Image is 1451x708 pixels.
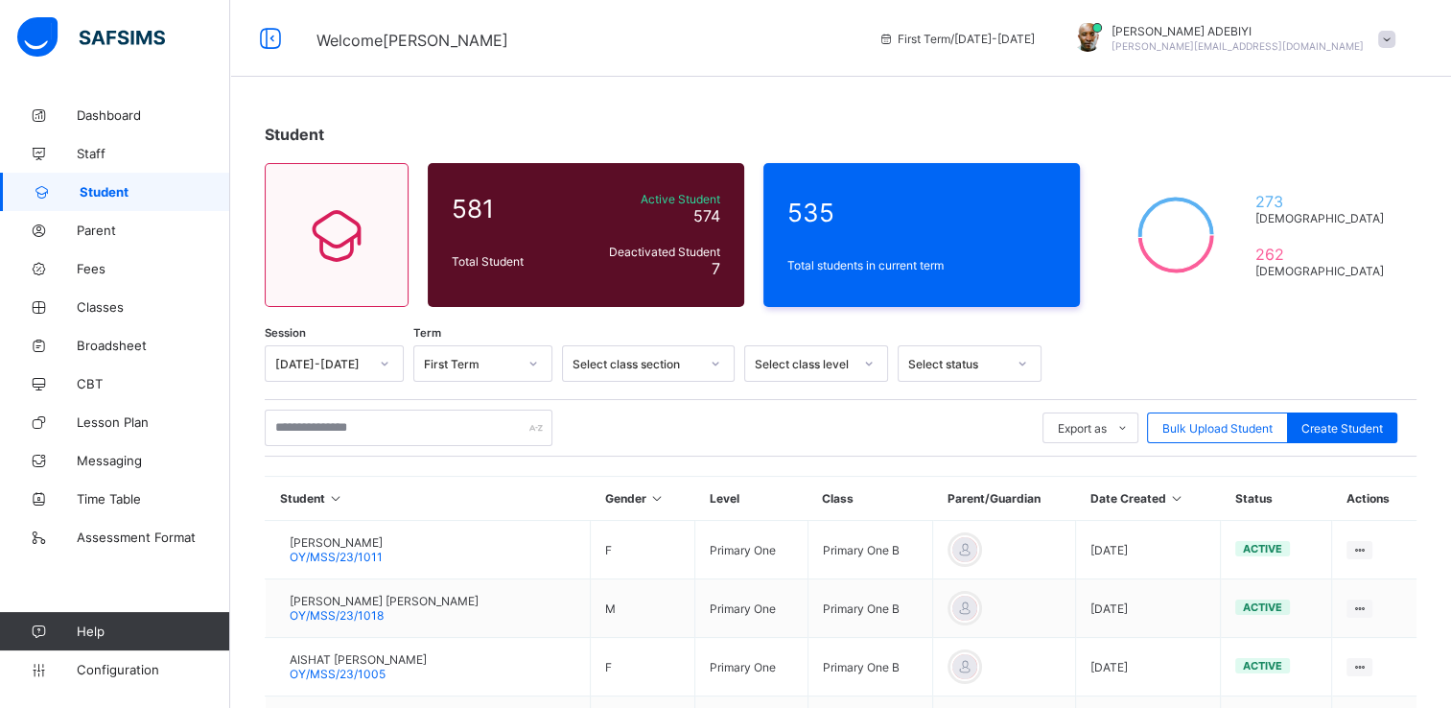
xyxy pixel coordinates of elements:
td: Primary One [695,521,807,579]
div: ALEXANDERADEBIYI [1054,23,1405,55]
span: Staff [77,146,230,161]
div: [DATE]-[DATE] [275,357,368,371]
td: Primary One B [807,638,932,696]
span: Configuration [77,662,229,677]
span: Fees [77,261,230,276]
span: 262 [1254,245,1392,264]
span: Total students in current term [787,258,1056,272]
div: First Term [424,357,517,371]
td: [DATE] [1076,638,1221,696]
td: Primary One [695,638,807,696]
i: Sort in Ascending Order [649,491,666,506]
span: Export as [1058,421,1107,436]
span: active [1243,659,1282,673]
span: Help [77,624,229,639]
th: Status [1221,477,1332,521]
span: Lesson Plan [77,414,230,430]
span: [DEMOGRAPHIC_DATA] [1254,211,1392,225]
td: F [591,638,695,696]
span: OY/MSS/23/1018 [290,608,384,623]
td: M [591,579,695,638]
td: Primary One B [807,521,932,579]
span: Broadsheet [77,338,230,353]
td: Primary One [695,579,807,638]
div: Select class level [755,357,853,371]
i: Sort in Ascending Order [1169,491,1185,506]
span: Active Student [584,192,720,206]
span: 535 [787,198,1056,227]
span: 581 [452,194,574,224]
span: [PERSON_NAME] [PERSON_NAME] [290,594,479,608]
span: Time Table [77,491,230,507]
td: [DATE] [1076,521,1221,579]
span: 273 [1254,192,1392,211]
span: Session [265,326,306,340]
span: Term [413,326,441,340]
th: Actions [1332,477,1416,521]
span: Assessment Format [77,530,230,545]
span: Messaging [77,453,230,468]
span: Create Student [1301,421,1383,436]
td: F [591,521,695,579]
i: Sort in Ascending Order [328,491,344,506]
span: [DEMOGRAPHIC_DATA] [1254,264,1392,278]
span: Deactivated Student [584,245,720,259]
th: Level [695,477,807,521]
span: OY/MSS/23/1005 [290,667,386,681]
th: Date Created [1076,477,1221,521]
div: Total Student [447,249,579,273]
span: AISHAT [PERSON_NAME] [290,652,427,667]
span: Classes [77,299,230,315]
img: safsims [17,17,165,58]
span: active [1243,601,1282,614]
th: Student [266,477,591,521]
div: Select status [908,357,1006,371]
span: CBT [77,376,230,391]
span: Dashboard [77,107,230,123]
td: [DATE] [1076,579,1221,638]
div: Select class section [573,357,699,371]
td: Primary One B [807,579,932,638]
th: Class [807,477,932,521]
span: OY/MSS/23/1011 [290,550,383,564]
span: [PERSON_NAME][EMAIL_ADDRESS][DOMAIN_NAME] [1112,40,1364,52]
span: [PERSON_NAME] [290,535,383,550]
span: session/term information [878,32,1035,46]
th: Gender [591,477,695,521]
span: Student [80,184,230,200]
span: active [1243,542,1282,555]
span: Welcome [PERSON_NAME] [316,31,508,50]
span: 574 [693,206,720,225]
span: Parent [77,223,230,238]
span: 7 [712,259,720,278]
th: Parent/Guardian [932,477,1075,521]
span: Student [265,125,324,144]
span: [PERSON_NAME] ADEBIYI [1112,24,1364,38]
span: Bulk Upload Student [1162,421,1273,436]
